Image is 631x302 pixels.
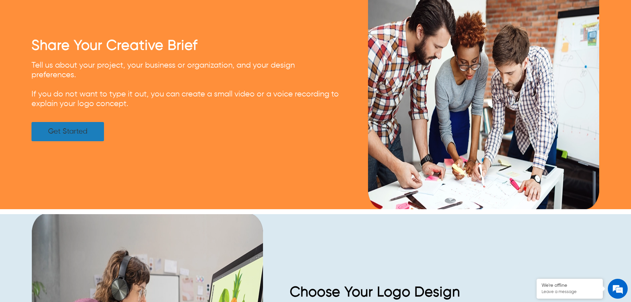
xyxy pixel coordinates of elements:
[31,90,339,108] span: If you do not want to type it out, you can create a small video or a voice recording to explain y...
[542,283,598,288] div: We're offline
[31,122,104,141] a: Get Started
[290,285,460,299] a: Choose Your Logo Design
[31,39,197,53] a: Share Your Creative Brief
[31,61,295,79] span: Tell us about your project, your business or organization, and your design preferences.
[542,289,598,295] p: Leave a message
